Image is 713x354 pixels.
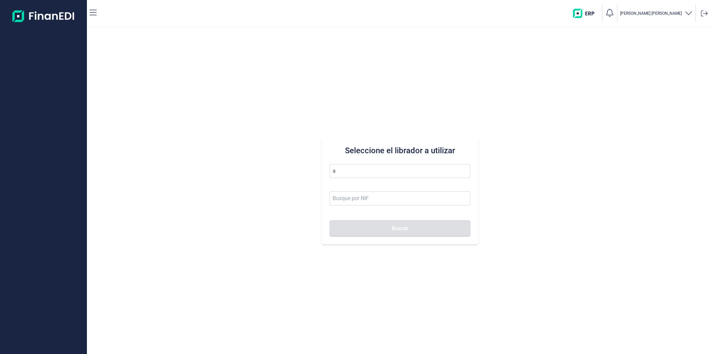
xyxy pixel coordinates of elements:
[620,9,693,18] button: [PERSON_NAME] [PERSON_NAME]
[330,164,470,178] input: Seleccione la razón social
[330,220,470,236] button: Buscar
[330,145,470,156] h3: Seleccione el librador a utilizar
[12,5,75,27] img: Logo de aplicación
[620,11,682,16] p: [PERSON_NAME] [PERSON_NAME]
[392,226,408,231] span: Buscar
[330,191,470,205] input: Busque por NIF
[573,9,599,18] img: erp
